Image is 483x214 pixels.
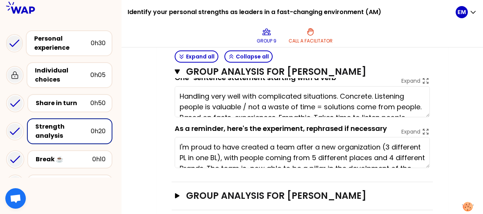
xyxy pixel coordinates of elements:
[36,155,92,164] div: Break ☕️
[91,127,106,136] div: 0h20
[175,66,430,78] button: Group analysis for [PERSON_NAME]
[458,8,466,16] p: EM
[175,124,387,133] label: As a reminder, here's the experiment, rephrased if necessary
[34,34,91,52] div: Personal experience
[401,77,420,85] p: Expand
[456,6,477,18] button: EM
[254,24,279,47] button: Group 9
[35,66,90,84] div: Individual choices
[257,38,276,44] p: Group 9
[289,38,333,44] p: Call a facilitator
[5,188,26,209] div: Ouvrir le chat
[286,24,336,47] button: Call a facilitator
[35,122,91,140] div: Strength analysis
[186,66,404,78] h3: Group analysis for [PERSON_NAME]
[90,99,106,108] div: 0h50
[401,128,420,135] p: Expand
[175,137,430,168] textarea: I'm proud to have created a team after a new organization (3 different PL in one BL), with people...
[224,50,273,63] button: Collapse all
[90,71,106,80] div: 0h05
[175,86,430,117] textarea: Handling very well with complicated situations. Concrete. Listening people is valuable / not a wa...
[186,190,404,202] h3: Group analysis for [PERSON_NAME]
[175,190,430,202] button: Group analysis for [PERSON_NAME]
[36,99,90,108] div: Share in turn
[91,39,106,48] div: 0h30
[92,155,106,164] div: 0h10
[175,50,218,63] button: Expand all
